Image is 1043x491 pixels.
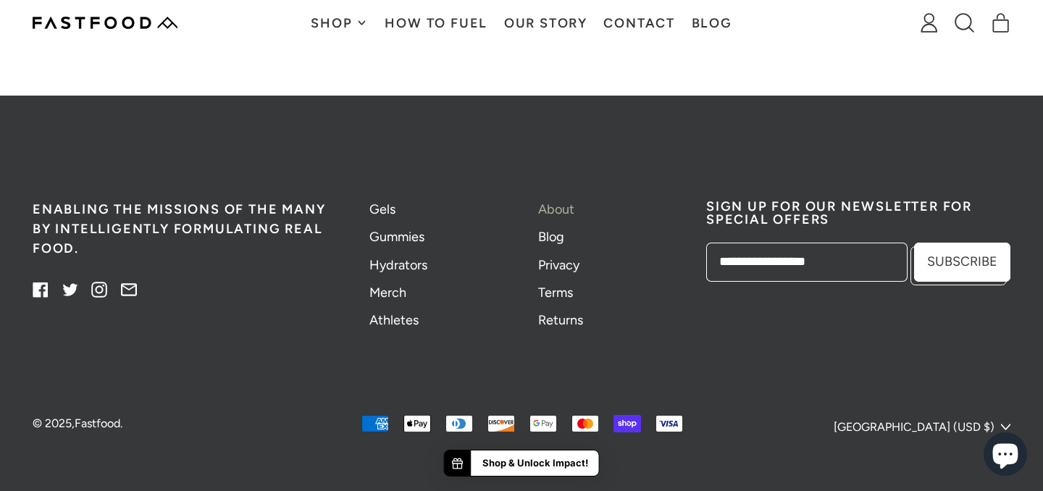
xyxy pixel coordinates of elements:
[538,257,579,273] a: Privacy
[369,201,395,217] a: Gels
[369,229,424,245] a: Gummies
[369,285,406,301] a: Merch
[369,312,419,328] a: Athletes
[706,200,1010,226] h2: Sign up for our newsletter for special offers
[538,201,574,217] a: About
[33,17,177,29] img: Fastfood
[311,17,356,30] span: Shop
[369,257,427,273] a: Hydrators
[33,200,337,259] h5: Enabling the missions of the many by intelligently formulating real food.
[979,432,1031,479] inbox-online-store-chat: Shopify online store chat
[834,419,994,436] span: [GEOGRAPHIC_DATA] (USD $)
[538,285,573,301] a: Terms
[75,416,120,430] a: Fastfood
[33,415,359,432] p: © 2025, .
[538,229,564,245] a: Blog
[538,312,583,328] a: Returns
[914,243,1010,282] button: Subscribe
[834,415,1011,439] button: [GEOGRAPHIC_DATA] (USD $)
